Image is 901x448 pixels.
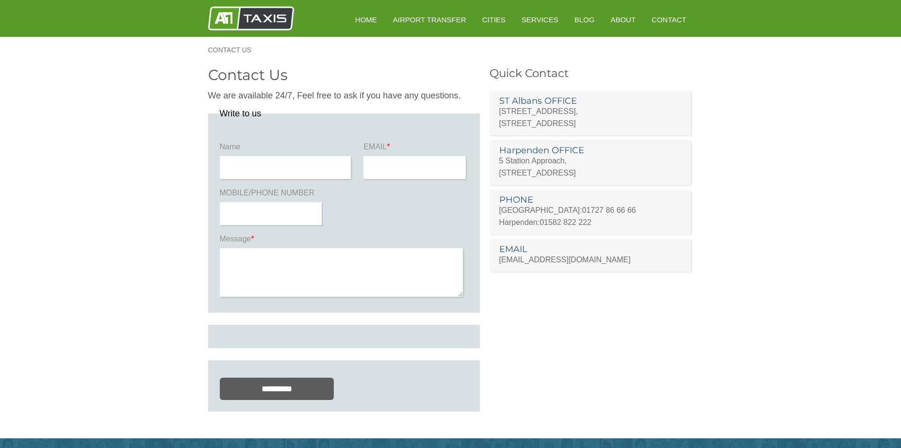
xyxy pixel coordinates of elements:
h3: ST Albans OFFICE [499,96,682,105]
a: 01582 822 222 [540,218,591,226]
p: Harpenden: [499,216,682,228]
p: 5 Station Approach, [STREET_ADDRESS] [499,155,682,179]
h3: Harpenden OFFICE [499,146,682,155]
a: Cities [475,8,512,32]
p: [STREET_ADDRESS], [STREET_ADDRESS] [499,105,682,129]
a: Services [515,8,565,32]
label: EMAIL [363,142,468,156]
h3: PHONE [499,195,682,204]
label: Message [220,234,468,248]
h2: Contact Us [208,68,480,82]
h3: Quick Contact [490,68,693,79]
a: Blog [568,8,602,32]
a: HOME [348,8,384,32]
a: 01727 86 66 66 [582,206,636,214]
p: We are available 24/7, Feel free to ask if you have any questions. [208,90,480,102]
h3: EMAIL [499,245,682,254]
label: Name [220,142,354,156]
legend: Write to us [220,109,262,118]
p: [GEOGRAPHIC_DATA]: [499,204,682,216]
a: [EMAIL_ADDRESS][DOMAIN_NAME] [499,256,631,264]
a: Contact [645,8,693,32]
a: About [604,8,642,32]
img: A1 Taxis [208,6,294,31]
a: Contact Us [208,47,262,53]
label: MOBILE/PHONE NUMBER [220,188,324,202]
a: Airport Transfer [386,8,473,32]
